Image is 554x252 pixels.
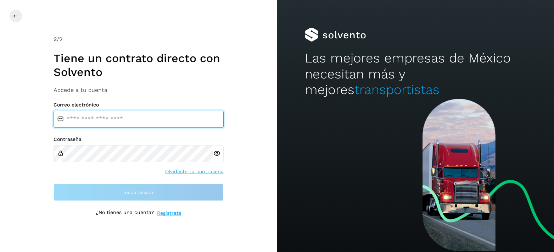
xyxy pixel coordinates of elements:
span: Inicia sesión [123,190,153,195]
label: Contraseña [54,136,224,142]
div: /2 [54,35,224,44]
h1: Tiene un contrato directo con Solvento [54,51,224,79]
span: transportistas [354,82,440,97]
p: ¿No tienes una cuenta? [96,209,154,217]
a: Regístrate [157,209,181,217]
h3: Accede a tu cuenta [54,87,224,93]
a: Olvidaste tu contraseña [165,168,224,175]
span: 2 [54,36,57,43]
h2: Las mejores empresas de México necesitan más y mejores [305,50,526,98]
label: Correo electrónico [54,102,224,108]
button: Inicia sesión [54,184,224,201]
